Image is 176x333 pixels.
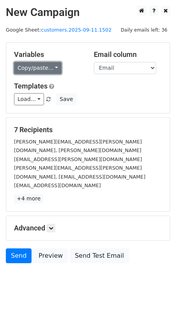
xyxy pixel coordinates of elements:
[94,50,162,59] h5: Email column
[14,93,44,105] a: Load...
[56,93,76,105] button: Save
[14,139,142,162] small: [PERSON_NAME][EMAIL_ADDRESS][PERSON_NAME][DOMAIN_NAME], [PERSON_NAME][DOMAIN_NAME][EMAIL_ADDRESS]...
[6,6,170,19] h2: New Campaign
[14,82,48,90] a: Templates
[70,248,129,263] a: Send Test Email
[118,27,170,33] a: Daily emails left: 36
[14,50,82,59] h5: Variables
[6,27,112,33] small: Google Sheet:
[137,296,176,333] iframe: Chat Widget
[14,182,101,188] small: [EMAIL_ADDRESS][DOMAIN_NAME]
[14,224,162,232] h5: Advanced
[14,165,146,180] small: [PERSON_NAME][EMAIL_ADDRESS][PERSON_NAME][DOMAIN_NAME], [EMAIL_ADDRESS][DOMAIN_NAME]
[14,62,62,74] a: Copy/paste...
[41,27,111,33] a: customers.2025-09-11.1502
[118,26,170,34] span: Daily emails left: 36
[33,248,68,263] a: Preview
[14,126,162,134] h5: 7 Recipients
[6,248,32,263] a: Send
[14,194,43,204] a: +4 more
